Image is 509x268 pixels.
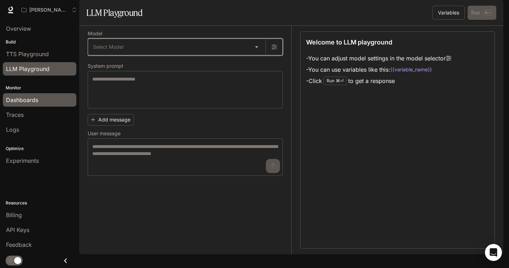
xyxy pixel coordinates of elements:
[93,43,123,50] span: Select Model
[88,114,134,126] button: Add message
[88,39,265,55] div: Select Model
[306,37,392,47] p: Welcome to LLM playground
[88,131,121,136] p: User message
[29,7,69,13] p: [PERSON_NAME]'s Workspace
[306,53,451,64] li: - You can adjust model settings in the model selector
[432,6,465,20] button: Variables
[86,6,142,20] h1: LLM Playground
[306,75,451,87] li: - Click to get a response
[18,3,80,17] button: Open workspace menu
[390,66,432,73] code: {{variable_name}}
[306,64,451,75] li: - You can use variables like this:
[336,79,344,83] p: ⌘⏎
[88,31,102,36] p: Model
[485,244,502,261] div: Open Intercom Messenger
[323,77,347,85] div: Run
[88,64,123,69] p: System prompt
